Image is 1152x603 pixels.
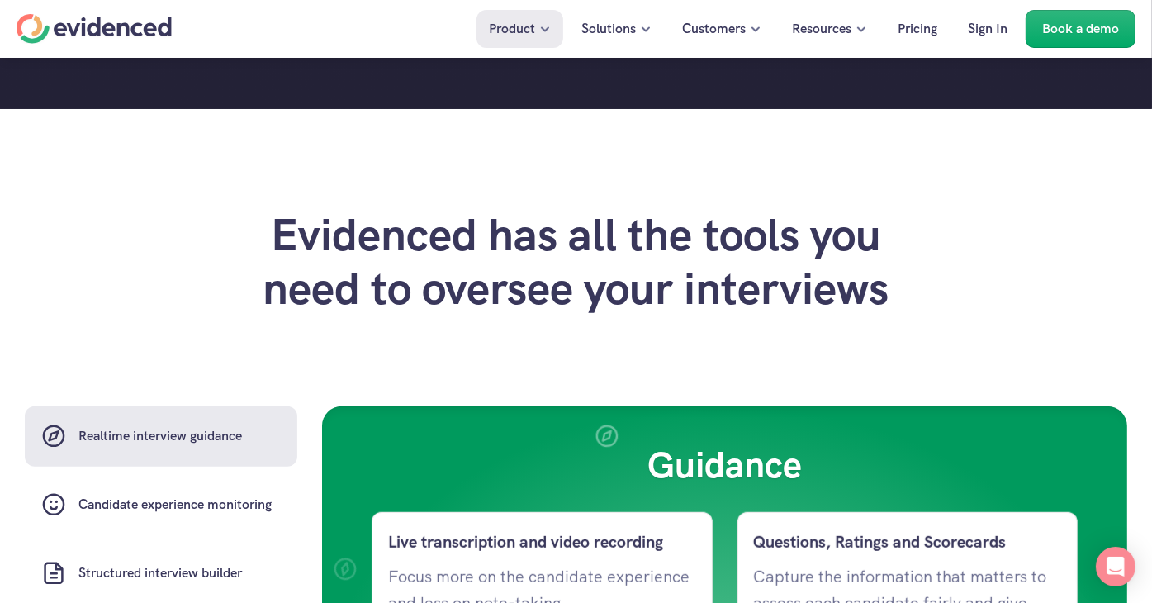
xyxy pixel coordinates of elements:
[1042,18,1119,40] p: Book a demo
[1026,10,1135,48] a: Book a demo
[968,18,1007,40] p: Sign In
[955,10,1020,48] a: Sign In
[489,18,535,40] p: Product
[885,10,950,48] a: Pricing
[17,14,172,44] a: Home
[581,18,636,40] p: Solutions
[238,208,915,316] h2: Evidenced has all the tools you need to oversee your interviews
[25,406,297,467] a: Realtime interview guidance
[78,425,242,447] h6: Realtime interview guidance
[1096,547,1135,586] div: Open Intercom Messenger
[25,475,297,535] a: Candidate experience monitoring
[682,18,746,40] p: Customers
[78,563,242,584] h6: Structured interview builder
[792,18,851,40] p: Resources
[78,494,272,515] h6: Candidate experience monitoring
[898,18,937,40] p: Pricing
